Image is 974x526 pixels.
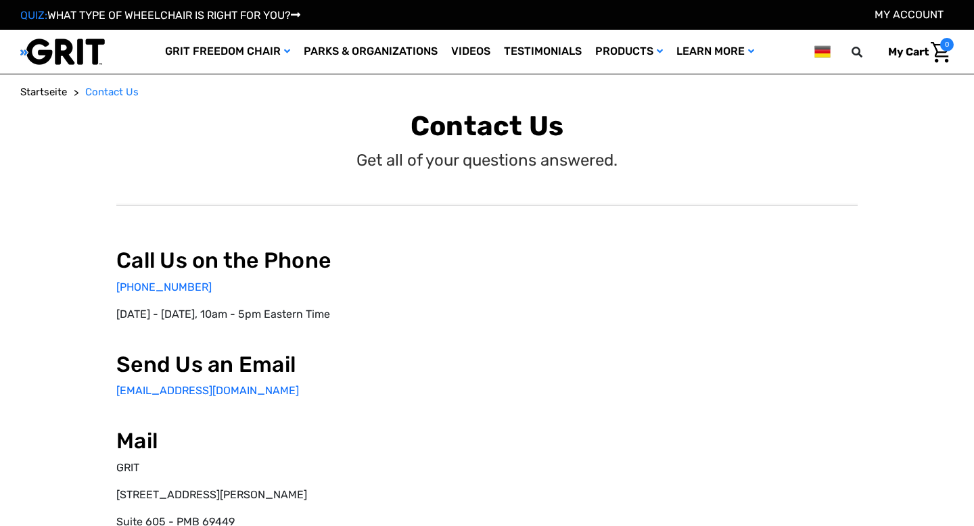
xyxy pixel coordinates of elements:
[20,9,47,22] span: QUIZ:
[411,110,564,142] b: Contact Us
[670,30,761,74] a: Learn More
[20,85,67,100] a: Startseite
[116,460,477,476] p: GRIT
[878,38,954,66] a: Warenkorb mit 0 Artikeln
[116,487,477,503] p: [STREET_ADDRESS][PERSON_NAME]
[85,86,139,98] span: Contact Us
[116,281,212,293] a: [PHONE_NUMBER]
[116,428,477,454] h2: Mail
[116,247,477,273] h2: Call Us on the Phone
[875,8,944,21] a: Konto
[116,306,477,322] p: [DATE] - [DATE], 10am - 5pm Eastern Time
[20,9,300,22] a: QUIZ:WHAT TYPE OF WHEELCHAIR IS RIGHT FOR YOU?
[297,30,444,74] a: Parks & Organizations
[814,43,831,60] img: de.png
[20,85,954,100] nav: Breadcrumb
[940,38,954,51] span: 0
[20,38,105,66] img: GRIT All-Terrain Wheelchair and Mobility Equipment
[888,45,929,58] span: My Cart
[356,148,618,172] p: Get all of your questions answered.
[588,30,670,74] a: Products
[931,42,950,63] img: Cart
[116,352,477,377] h2: Send Us an Email
[158,30,297,74] a: GRIT Freedom Chair
[20,86,67,98] span: Startseite
[444,30,497,74] a: Videos
[858,38,878,66] input: Search
[85,85,139,100] a: Contact Us
[116,384,299,397] a: [EMAIL_ADDRESS][DOMAIN_NAME]
[497,30,588,74] a: Testimonials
